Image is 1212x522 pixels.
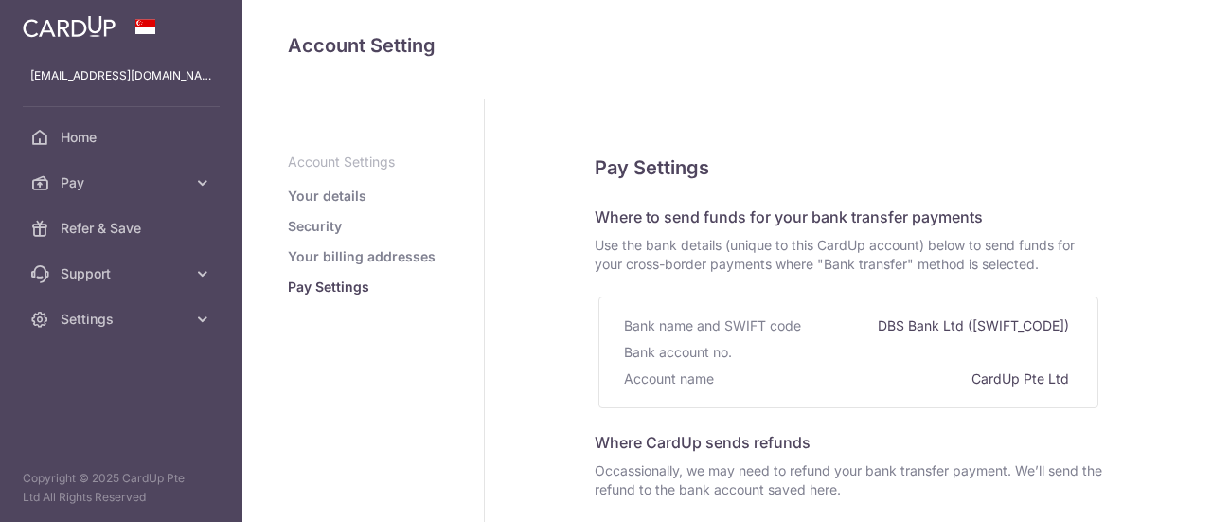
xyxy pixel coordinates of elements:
[971,366,1073,392] div: CardUp Pte Ltd
[624,313,805,339] div: Bank name and SWIFT code
[30,66,212,85] p: [EMAIL_ADDRESS][DOMAIN_NAME]
[288,34,436,57] span: translation missing: en.refund_bank_accounts.show.title.account_setting
[624,366,718,392] div: Account name
[288,247,436,266] a: Your billing addresses
[1091,465,1193,513] iframe: Opens a widget where you can find more information
[61,310,186,329] span: Settings
[288,217,342,236] a: Security
[61,264,186,283] span: Support
[595,433,811,452] span: Where CardUp sends refunds
[23,15,116,38] img: CardUp
[61,128,186,147] span: Home
[595,236,1102,274] span: Use the bank details (unique to this CardUp account) below to send funds for your cross-border pa...
[624,339,736,366] div: Bank account no.
[288,153,438,171] p: Account Settings
[595,207,983,226] span: Where to send funds for your bank transfer payments
[61,173,186,192] span: Pay
[288,278,369,297] a: Pay Settings
[595,461,1102,499] span: Occassionally, we may need to refund your bank transfer payment. We’ll send the refund to the ban...
[878,313,1073,339] div: DBS Bank Ltd ([SWIFT_CODE])
[288,187,366,206] a: Your details
[61,219,186,238] span: Refer & Save
[595,153,1102,183] h5: Pay Settings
